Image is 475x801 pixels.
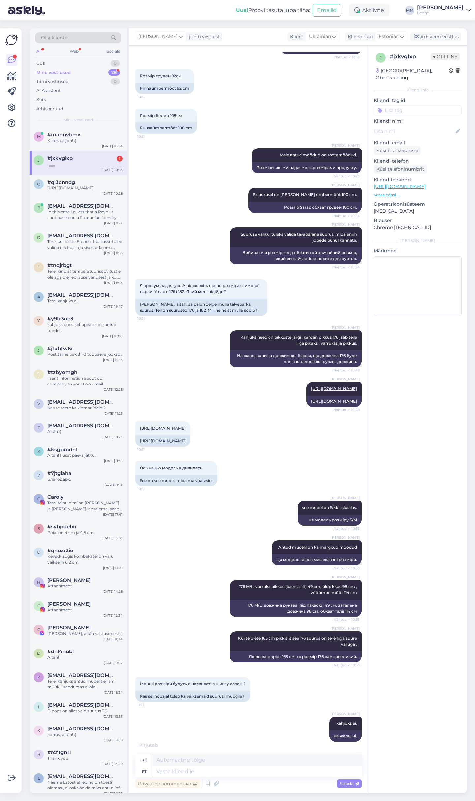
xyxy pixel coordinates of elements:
[5,34,18,46] img: Askly Logo
[47,553,123,565] div: Kevad- sügis kombekatel on varu väiksem u 2 cm.
[38,348,40,353] span: j
[374,217,462,224] p: Brauser
[47,179,75,185] span: #ql3cnndg
[68,47,80,56] div: Web
[272,554,362,565] div: Ця модель також має вказані розміри.
[278,545,357,550] span: Antud mudelil on ka märgitud mõõdud
[298,515,362,526] div: ця модель розміру S/M
[47,233,116,239] span: Olgadudeva@gmail.com
[103,411,123,416] div: [DATE] 11:25
[102,613,123,618] div: [DATE] 12:34
[47,583,123,589] div: Attachment
[104,250,123,255] div: [DATE] 8:56
[379,33,399,40] span: Estonian
[333,265,360,270] span: Nähtud ✓ 10:24
[135,691,250,702] div: Kas sel hooajal tuleb ka väiksemaid suurusi müügile?
[240,335,358,346] span: Kahjuks need on pikkuste järgi , kardan pikkus 176 jääb teile liiga pikaks , varrukas ja pikkus.
[137,316,162,321] span: 10:34
[230,651,362,662] div: Якщо ваш зріст 165 см, то розмір 176 вам завеликий.
[47,375,123,387] div: I sent information about our company to your two email addresses: [EMAIL_ADDRESS][DOMAIN_NAME] an...
[47,631,123,637] div: [PERSON_NAME], aitäh vastuse eest :)
[102,435,123,440] div: [DATE] 10:23
[47,298,123,304] div: Tere, kahjuks ei.
[137,134,162,139] span: 10:21
[102,761,123,766] div: [DATE] 13:49
[47,607,123,613] div: Attachment
[135,742,362,749] div: Kirjutab
[63,117,93,123] span: Minu vestlused
[105,482,123,487] div: [DATE] 9:15
[103,565,123,570] div: [DATE] 14:31
[334,526,360,531] span: Nähtud ✓ 10:52
[47,369,77,375] span: #tzbyomgh
[302,505,357,510] span: see mudel on S/M/L skaalas.
[374,184,426,189] a: [URL][DOMAIN_NAME]
[280,152,357,157] span: Meie antud mõõdud on tootemõõdud.
[47,548,73,553] span: #qnuzr2ie
[47,476,123,482] div: Благодарю
[311,386,357,391] a: [URL][DOMAIN_NAME]
[104,221,123,226] div: [DATE] 9:22
[38,776,40,781] span: l
[102,191,123,196] div: [DATE] 10:28
[374,165,427,174] div: Küsi telefoninumbrit
[137,447,162,452] span: 10:51
[47,185,123,191] div: [URL][DOMAIN_NAME]
[47,577,91,583] span: Heli Huoponen
[140,681,246,686] span: Менші розміри будуть в наявності в цьому сезоні?
[47,601,91,607] span: Gertu T
[36,87,61,94] div: AI Assistent
[111,78,120,85] div: 0
[38,425,40,430] span: t
[186,33,220,40] div: juhib vestlust
[47,423,116,429] span: tohus96@gmail.com
[47,262,72,268] span: #tnqjrbgt
[374,97,462,104] p: Kliendi tag'id
[47,138,123,144] div: Kiitos paljon! :)
[349,4,389,16] div: Aktiivne
[238,636,358,647] span: Kui te olete 165 cm pikk siis see 176 suurus on teile liiga suure varuga .
[313,4,341,17] button: Emailid
[47,209,123,221] div: In this case I guess that a Revolut card based on a Romanian identity would not be accepted as we...
[374,158,462,165] p: Kliendi telefon
[135,475,217,486] div: See on see mudel, mida ma vaatasin.
[37,318,40,323] span: y
[374,139,462,146] p: Kliendi email
[380,55,382,60] span: j
[36,106,63,112] div: Arhiveeritud
[241,232,358,243] span: Suuruse valikul tuleks valida tavapärane suurus, mida enim jopede puhul kannate.
[47,708,123,714] div: E-poes on alles vaid suurus 116
[37,728,40,733] span: k
[334,566,360,571] span: Nähtud ✓ 10:53
[374,248,462,254] p: Märkmed
[47,678,123,690] div: Tere, kahjuks antud mudelit enam müüki lisandumas ei ole.
[331,575,360,580] span: [PERSON_NAME]
[142,754,147,766] div: uk
[41,34,67,41] span: Otsi kliente
[108,69,120,76] div: 26
[47,155,73,161] span: #jxkvglxp
[38,372,40,377] span: t
[410,32,461,41] div: Arhiveeri vestlus
[47,132,80,138] span: #mannvbmv
[104,280,123,285] div: [DATE] 8:53
[37,401,40,406] span: v
[47,524,76,530] span: #syhpdebu
[140,465,202,470] span: Ось на цю модель я дивилась
[253,192,357,197] span: S suurusel on [PERSON_NAME] ümbermõõt 100 cm.
[331,183,360,187] span: [PERSON_NAME]
[376,67,449,81] div: [GEOGRAPHIC_DATA], Obertraubling
[47,399,116,405] span: vizzano.official@gmail.com
[37,182,40,186] span: q
[331,535,360,540] span: [PERSON_NAME]
[374,128,454,135] input: Lisa nimi
[47,625,91,631] span: Grete Kaare
[37,603,40,608] span: G
[230,247,362,264] div: Вибираючи розмір, слід обрати той звичайний розмір, який ви найчастіше носите для курток.
[37,449,40,454] span: k
[47,494,64,500] span: Caroly
[117,156,123,162] div: 1
[417,5,471,16] a: [PERSON_NAME]Lenne
[47,322,123,334] div: kahjuks poes kohapeal ei ole antud toodet.
[37,134,41,139] span: m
